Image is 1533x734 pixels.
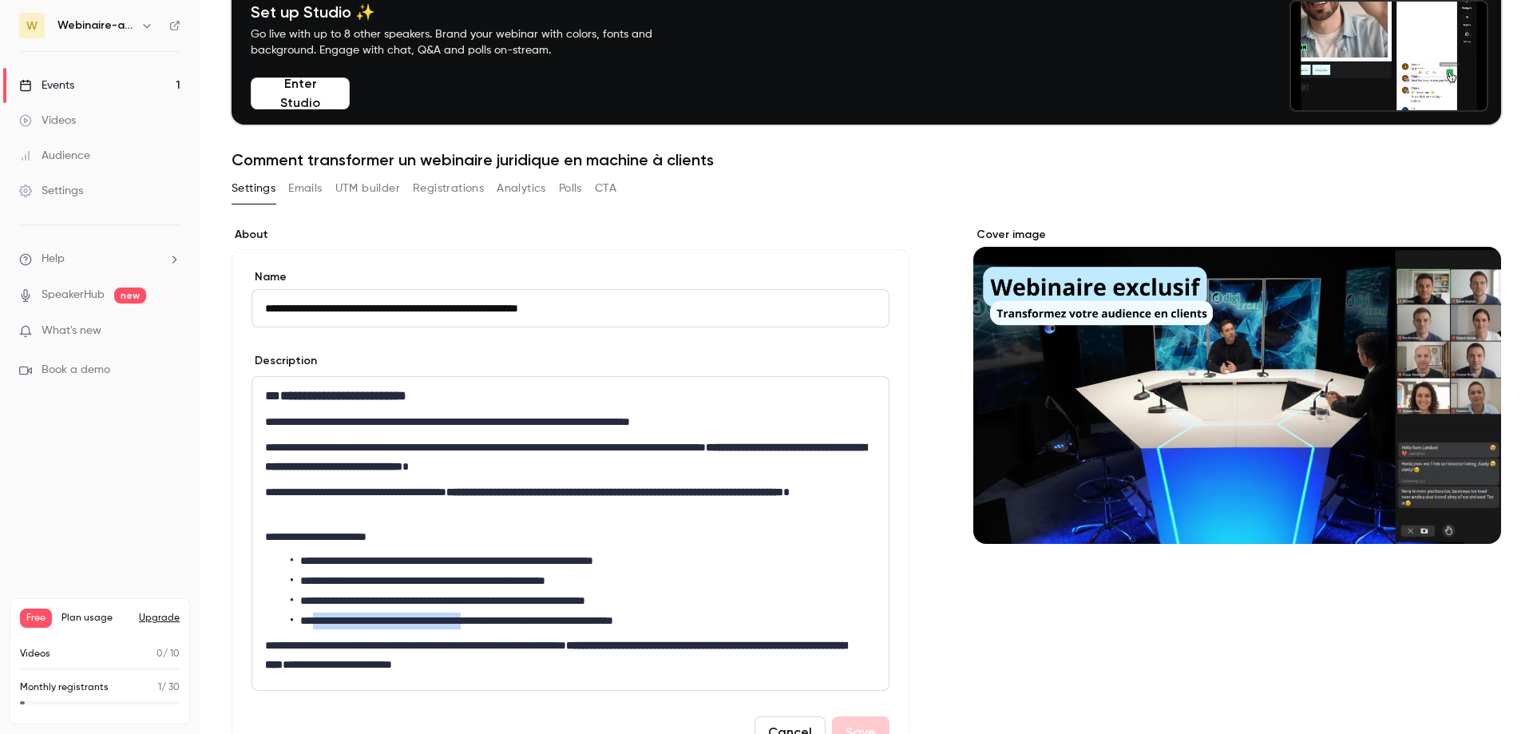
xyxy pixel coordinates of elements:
[61,612,129,625] span: Plan usage
[497,176,546,201] button: Analytics
[19,148,90,164] div: Audience
[139,612,180,625] button: Upgrade
[232,227,909,243] label: About
[251,26,690,58] p: Go live with up to 8 other speakers. Brand your webinar with colors, fonts and background. Engage...
[252,269,889,285] label: Name
[20,680,109,695] p: Monthly registrants
[973,227,1501,544] section: Cover image
[114,288,146,304] span: new
[158,683,161,692] span: 1
[161,324,180,339] iframe: Noticeable Trigger
[232,176,275,201] button: Settings
[19,251,180,268] li: help-dropdown-opener
[288,176,322,201] button: Emails
[252,377,889,690] div: editor
[42,362,110,379] span: Book a demo
[20,647,50,661] p: Videos
[973,227,1501,243] label: Cover image
[156,649,163,659] span: 0
[252,353,317,369] label: Description
[232,150,1501,169] h1: Comment transformer un webinaire juridique en machine à clients
[413,176,484,201] button: Registrations
[57,18,134,34] h6: Webinaire-avocats
[42,287,105,304] a: SpeakerHub
[158,680,180,695] p: / 30
[19,183,83,199] div: Settings
[42,251,65,268] span: Help
[20,609,52,628] span: Free
[19,113,76,129] div: Videos
[251,77,350,109] button: Enter Studio
[251,2,690,22] h4: Set up Studio ✨
[19,77,74,93] div: Events
[252,376,889,691] section: description
[335,176,400,201] button: UTM builder
[26,18,38,34] span: W
[156,647,180,661] p: / 10
[559,176,582,201] button: Polls
[595,176,616,201] button: CTA
[42,323,101,339] span: What's new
